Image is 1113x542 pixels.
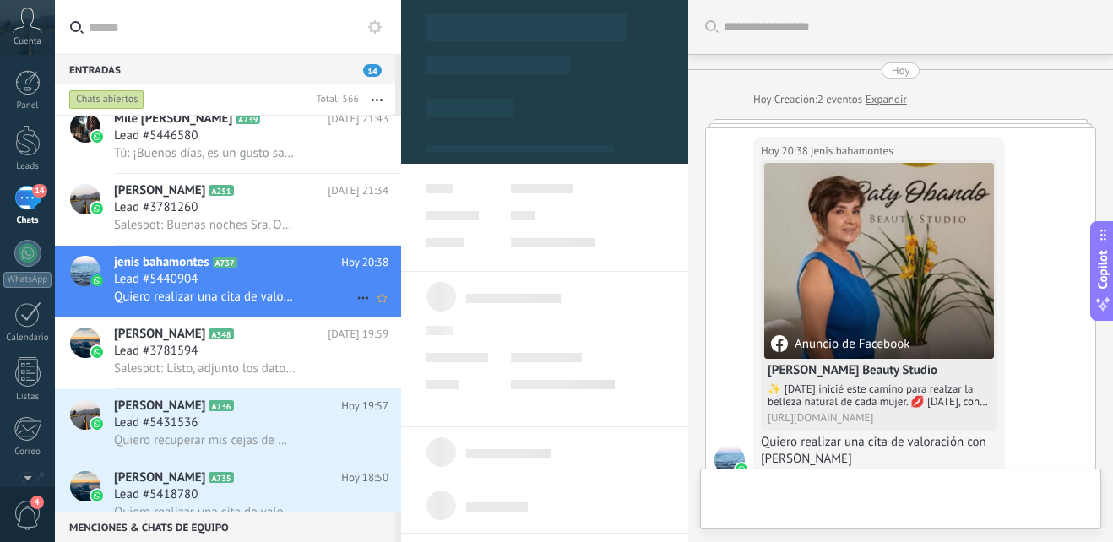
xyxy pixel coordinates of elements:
a: avataricon[PERSON_NAME]A251[DATE] 21:34Lead #3781260Salesbot: Buenas noches Sra. Oña buena noche [55,174,401,245]
div: Chats [3,215,52,226]
div: Chats abiertos [69,89,144,110]
span: Copilot [1094,251,1111,290]
span: Salesbot: Buenas noches Sra. Oña buena noche [114,217,296,233]
span: A736 [209,400,233,411]
span: A251 [209,185,233,196]
span: Salesbot: Listo, adjunto los datos para el abono: Datos Bancarios: [PERSON_NAME] Beauty Studio BA... [114,360,296,377]
span: Lead #5446580 [114,127,198,144]
span: [PERSON_NAME] [114,182,205,199]
div: Anuncio de Facebook [771,335,909,352]
img: icon [91,490,103,501]
div: [URL][DOMAIN_NAME] [768,411,991,424]
h4: [PERSON_NAME] Beauty Studio [768,362,991,379]
img: icon [91,274,103,286]
span: [PERSON_NAME] [114,469,205,486]
span: 2 eventos [817,91,862,108]
div: Leads [3,161,52,172]
span: A739 [236,113,260,124]
div: Menciones & Chats de equipo [55,512,395,542]
span: A737 [213,257,237,268]
div: Correo [3,447,52,458]
img: icon [91,131,103,143]
span: [PERSON_NAME] [114,398,205,415]
span: Lead #5431536 [114,415,198,431]
span: Hoy 18:50 [341,469,388,486]
div: Quiero realizar una cita de valoración con [PERSON_NAME] [761,434,997,468]
span: [DATE] 19:59 [328,326,388,343]
span: jenis bahamontes [714,445,745,475]
span: Quiero recuperar mis cejas de manera NATURAL como [PERSON_NAME] [114,432,296,448]
span: 14 [32,184,46,198]
span: [DATE] 21:43 [328,111,388,127]
a: Anuncio de Facebook[PERSON_NAME] Beauty Studio✨ [DATE] inicié este camino para realzar la belleza... [764,163,994,427]
div: Panel [3,100,52,111]
span: 14 [363,64,382,77]
div: ✨ [DATE] inicié este camino para realzar la belleza natural de cada mujer. 💋 [DATE], con técnicas... [768,382,991,408]
div: Calendario [3,333,52,344]
span: Cuenta [14,36,41,47]
a: avataricon[PERSON_NAME]A348[DATE] 19:59Lead #3781594Salesbot: Listo, adjunto los datos para el ab... [55,317,401,388]
span: jenis bahamontes [811,143,893,160]
span: Quiero realizar una cita de valoración con [PERSON_NAME] [114,504,296,520]
span: A735 [209,472,233,483]
img: icon [91,418,103,430]
span: 4 [30,496,44,509]
button: Más [359,84,395,115]
span: jenis bahamontes [114,254,209,271]
span: Hoy 20:38 [341,254,388,271]
div: Hoy 20:38 [761,143,811,160]
div: Creación: [753,91,907,108]
span: Mile [PERSON_NAME] [114,111,232,127]
a: avataricon[PERSON_NAME]A736Hoy 19:57Lead #5431536Quiero recuperar mis cejas de manera NATURAL com... [55,389,401,460]
div: Entradas [55,54,395,84]
div: WhatsApp [3,272,52,288]
span: Lead #5440904 [114,271,198,288]
div: Hoy [753,91,774,108]
div: Listas [3,392,52,403]
a: avataricon[PERSON_NAME]A735Hoy 18:50Lead #5418780Quiero realizar una cita de valoración con [PERS... [55,461,401,532]
span: Tú: ¡Buenos días, es un gusto saber que quieres recuperar tus cejas de manera natural✨! Te ofrece... [114,145,296,161]
a: Expandir [866,91,907,108]
span: Quiero realizar una cita de valoración con [PERSON_NAME] [114,289,296,305]
span: Hoy 19:57 [341,398,388,415]
a: avatariconjenis bahamontesA737Hoy 20:38Lead #5440904Quiero realizar una cita de valoración con [P... [55,246,401,317]
img: icon [91,203,103,214]
span: [PERSON_NAME] [114,326,205,343]
a: avatariconMile [PERSON_NAME]A739[DATE] 21:43Lead #5446580Tú: ¡Buenos días, es un gusto saber que ... [55,102,401,173]
span: Lead #3781260 [114,199,198,216]
span: Lead #5418780 [114,486,198,503]
span: [DATE] 21:34 [328,182,388,199]
span: A348 [209,328,233,339]
img: waba.svg [736,463,747,475]
div: Hoy [892,62,910,79]
div: Total: 566 [309,91,359,108]
span: Lead #3781594 [114,343,198,360]
img: icon [91,346,103,358]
